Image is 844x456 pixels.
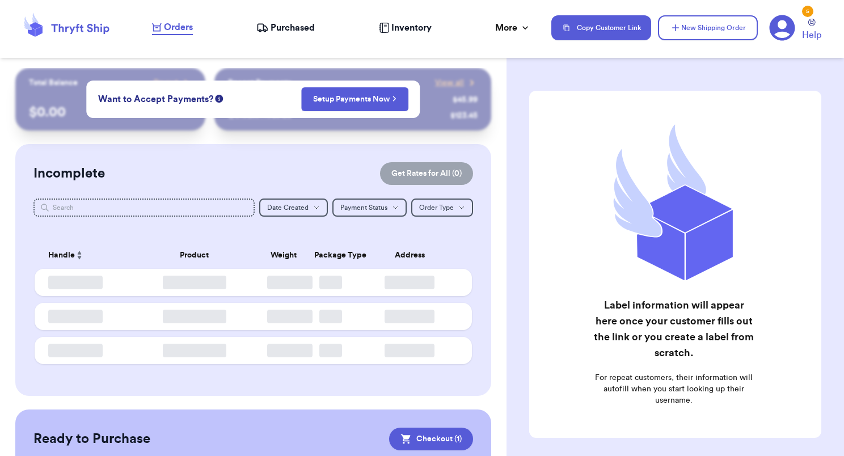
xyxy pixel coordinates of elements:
p: For repeat customers, their information will autofill when you start looking up their username. [593,372,756,406]
a: Payout [154,77,192,88]
span: Purchased [271,21,315,35]
button: New Shipping Order [658,15,758,40]
button: Sort ascending [75,248,84,262]
span: View all [435,77,464,88]
input: Search [33,199,255,217]
a: Inventory [379,21,432,35]
div: 5 [802,6,813,17]
button: Payment Status [332,199,407,217]
span: Orders [164,20,193,34]
button: Date Created [259,199,328,217]
th: Package Type [307,242,355,269]
span: Order Type [419,204,454,211]
div: $ 45.99 [453,94,478,105]
a: View all [435,77,478,88]
span: Help [802,28,821,42]
p: $ 0.00 [29,103,192,121]
div: More [495,21,531,35]
button: Order Type [411,199,473,217]
button: Checkout (1) [389,428,473,450]
span: Payment Status [340,204,387,211]
a: Help [802,19,821,42]
div: $ 123.45 [450,110,478,121]
p: Recent Payments [228,77,291,88]
button: Copy Customer Link [551,15,651,40]
a: Orders [152,20,193,35]
a: 5 [769,15,795,41]
a: Setup Payments Now [313,94,396,105]
h2: Ready to Purchase [33,430,150,448]
span: Want to Accept Payments? [98,92,213,106]
th: Product [129,242,260,269]
h2: Label information will appear here once your customer fills out the link or you create a label fr... [593,297,756,361]
button: Setup Payments Now [301,87,408,111]
a: Purchased [256,21,315,35]
th: Address [355,242,472,269]
p: Total Balance [29,77,78,88]
span: Inventory [391,21,432,35]
span: Handle [48,250,75,261]
span: Date Created [267,204,309,211]
h2: Incomplete [33,164,105,183]
button: Get Rates for All (0) [380,162,473,185]
span: Payout [154,77,178,88]
th: Weight [260,242,307,269]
